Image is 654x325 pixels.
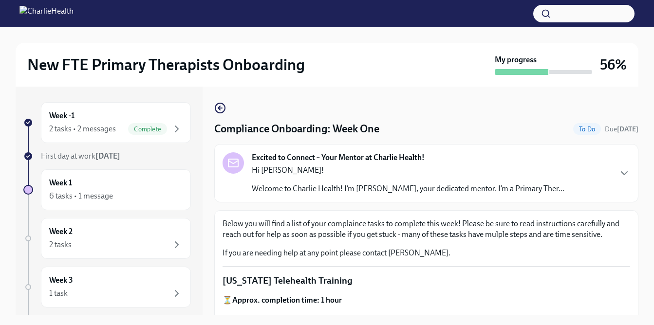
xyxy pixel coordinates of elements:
span: Complete [128,126,167,133]
a: First day at work[DATE] [23,151,191,162]
h2: New FTE Primary Therapists Onboarding [27,55,305,74]
p: Hi [PERSON_NAME]! [252,165,564,176]
h3: 56% [600,56,627,73]
a: Week 22 tasks [23,218,191,259]
strong: [DATE] [617,125,638,133]
a: Week 16 tasks • 1 message [23,169,191,210]
h6: Week -1 [49,110,75,121]
span: To Do [573,126,601,133]
h6: Week 3 [49,275,73,286]
div: 1 task [49,288,68,299]
h6: Week 1 [49,178,72,188]
strong: [US_STATE] State Healthcare Professional Telemedicine Training [355,314,571,323]
strong: Relias course [289,314,333,323]
strong: Approx. completion time: 1 hour [232,295,342,305]
h4: Compliance Onboarding: Week One [214,122,379,136]
span: October 12th, 2025 10:00 [605,125,638,134]
strong: [DATE] [95,151,120,161]
div: 2 tasks [49,239,72,250]
p: ⏳ [223,295,630,306]
strong: My progress [495,54,537,65]
div: 6 tasks • 1 message [49,191,113,201]
p: Welcome to Charlie Health! I’m [PERSON_NAME], your dedicated mentor. I’m a Primary Ther... [252,183,564,194]
img: CharlieHealth [19,6,74,21]
strong: Excited to Connect – Your Mentor at Charlie Health! [252,152,425,163]
span: Due [605,125,638,133]
p: [US_STATE] Telehealth Training [223,274,630,287]
div: 2 tasks • 2 messages [49,124,116,134]
a: Week -12 tasks • 2 messagesComplete [23,102,191,143]
a: Week 31 task [23,267,191,307]
span: First day at work [41,151,120,161]
p: Below you will find a list of your complaince tasks to complete this week! Please be sure to read... [223,218,630,240]
p: If you are needing help at any point please contact [PERSON_NAME]. [223,248,630,258]
h6: Week 2 [49,226,73,237]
